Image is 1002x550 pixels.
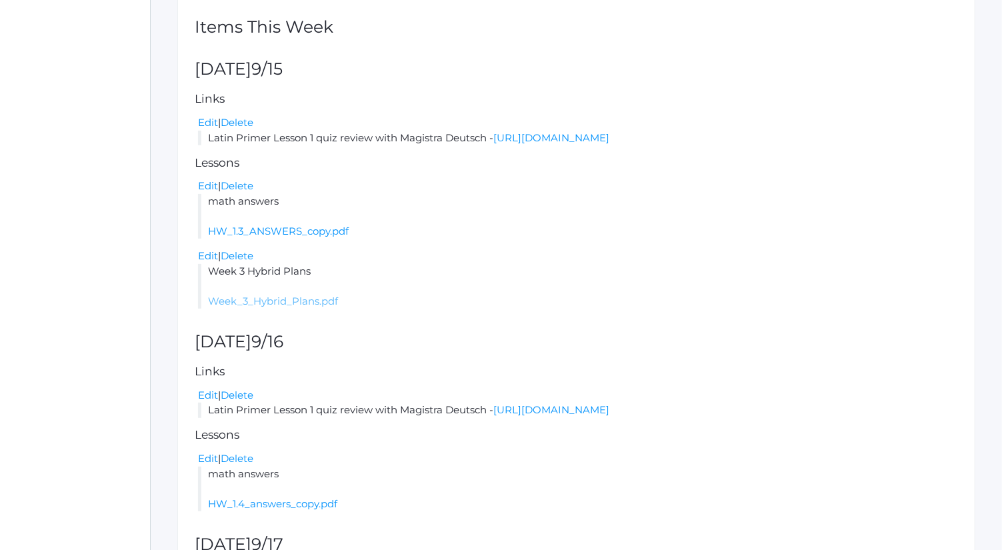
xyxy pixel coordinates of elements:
h2: [DATE] [195,333,958,351]
a: Edit [198,389,218,401]
li: math answers [198,194,958,239]
a: Delete [221,179,253,192]
a: HW_1.4_answers_copy.pdf [208,497,337,510]
a: Edit [198,249,218,262]
a: Delete [221,249,253,262]
a: Delete [221,452,253,465]
h5: Lessons [195,429,958,441]
div: | [198,179,958,194]
h5: Lessons [195,157,958,169]
li: Latin Primer Lesson 1 quiz review with Magistra Deutsch - [198,131,958,146]
a: Edit [198,179,218,192]
a: Delete [221,116,253,129]
li: math answers [198,467,958,512]
h5: Links [195,93,958,105]
a: [URL][DOMAIN_NAME] [493,403,609,416]
div: | [198,249,958,264]
a: [URL][DOMAIN_NAME] [493,131,609,144]
div: | [198,451,958,467]
a: Edit [198,116,218,129]
span: 9/15 [251,59,283,79]
h2: [DATE] [195,60,958,79]
div: | [198,388,958,403]
a: Edit [198,452,218,465]
li: Latin Primer Lesson 1 quiz review with Magistra Deutsch - [198,403,958,418]
a: Week_3_Hybrid_Plans.pdf [208,295,338,307]
a: Delete [221,389,253,401]
div: | [198,115,958,131]
h5: Links [195,365,958,378]
li: Week 3 Hybrid Plans [198,264,958,309]
span: 9/16 [251,331,283,351]
a: HW_1.3_ANSWERS_copy.pdf [208,225,349,237]
h2: Items This Week [195,18,958,37]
